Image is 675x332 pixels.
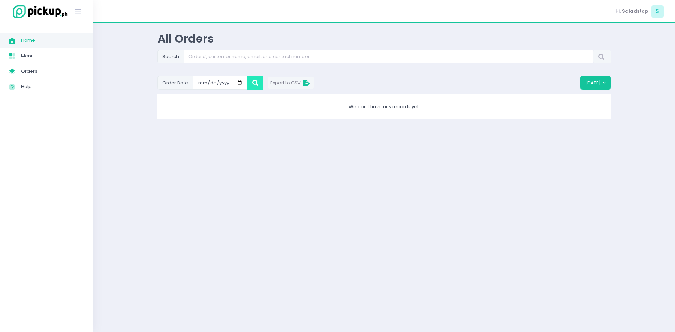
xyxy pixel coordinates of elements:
span: Menu [21,51,84,60]
div: All Orders [157,32,611,45]
div: We don't have any records yet. [157,94,611,119]
button: Export to CSV [268,77,314,89]
span: Hi, [616,8,621,15]
span: S [651,5,664,18]
input: Small [193,76,247,89]
span: Home [21,36,84,45]
span: Order Date [157,76,193,89]
span: Search [157,50,184,63]
button: [DATE] [580,76,611,89]
span: Help [21,82,84,91]
img: logo [9,4,69,19]
span: Export to CSV [270,79,311,86]
span: Saladstop [622,8,648,15]
span: Orders [21,67,84,76]
input: Search [184,50,593,63]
